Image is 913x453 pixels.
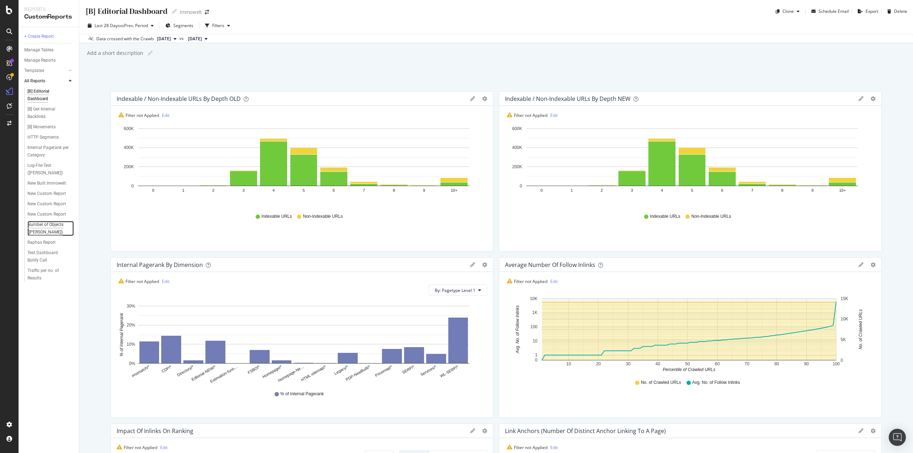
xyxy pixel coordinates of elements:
text: 8 [393,188,395,192]
div: Raphas Report [27,239,56,246]
div: [B] Editorial Dashboard [27,88,67,103]
div: gear [871,96,876,101]
text: Percentile of Crawled URLs [663,367,715,372]
text: Editorial-NEW/* [191,364,217,382]
a: Edit [550,278,558,284]
a: Internal Pagerank per Category [27,144,74,159]
button: Segments [163,20,196,31]
button: Last 28 DaysvsPrev. Period [85,20,157,31]
a: Edit [160,444,168,451]
a: New Built Immowelt [27,180,74,187]
text: 10 [533,339,538,344]
div: [B] Editorial Dashboard [85,6,168,17]
span: % of Internal Pagerank [280,391,324,397]
text: 600K [124,126,134,131]
span: Non-Indexable URLs [303,213,342,220]
svg: A chart. [117,124,485,207]
a: Templates [24,67,67,74]
text: Legacy/* [333,364,349,376]
div: Internal Pagerank By Dimension [117,261,203,268]
button: Schedule Email [809,6,849,17]
text: 1 [535,353,537,358]
text: 9 [811,188,813,192]
text: 5 [691,188,693,192]
text: 200K [512,164,522,169]
div: Indexable / Non-Indexable URLs by Depth NEWgeargearFilter not AppliedEditA chart.Indexable URLsNo... [499,91,882,252]
div: CustomReports [24,13,73,21]
text: 8 [781,188,784,192]
text: #nomatch/* [131,364,151,378]
text: 60 [715,361,720,366]
div: All Reports [24,77,45,85]
button: Delete [884,6,907,17]
text: Directory/* [177,364,195,377]
div: Filters [212,22,224,29]
a: Edit [550,444,558,451]
div: Reports [24,6,73,13]
div: Average Number of Follow Inlinks [505,261,595,268]
button: Clone [773,6,802,17]
span: Filter not Applied [507,112,547,118]
i: Edit report name [172,9,177,14]
div: Delete [894,8,907,14]
div: New Custom Report [27,200,66,208]
span: By: Pagetype Level 1 [435,287,475,293]
span: Avg. No. of Follow Inlinks [692,380,740,386]
div: HTTP Segments [27,134,59,141]
a: Traffic per no. of Results [27,267,74,282]
div: Link Anchors (Number of Distinct Anchor Linking to a Page) [505,427,666,434]
text: 5 [302,188,305,192]
text: 0% [129,361,136,366]
div: Impact of Inlinks on Ranking [117,427,193,434]
span: Last 28 Days [95,22,120,29]
text: 600K [512,126,522,131]
a: Edit [162,278,169,284]
div: gear [871,262,876,267]
a: New Custom Report [27,190,74,197]
text: 20% [127,323,135,328]
a: Edit [162,112,169,118]
text: 1 [571,188,573,192]
text: Homepage/* [262,364,283,379]
div: gear [482,96,487,101]
div: Average Number of Follow InlinksgeargearFilter not AppliedEditA chart.No. of Crawled URLsAvg. No.... [499,257,882,418]
div: [B] Movements [27,123,56,131]
text: 7 [751,188,753,192]
div: Number of Objects (Lukas Test) [27,221,70,236]
i: Edit report name [148,51,153,56]
a: New Custom Report [27,200,74,208]
a: Log-File-Test ([PERSON_NAME]) [27,162,74,177]
text: 6 [333,188,335,192]
text: 10K [841,317,848,322]
a: [B] Get Internal Backlinks [27,105,74,120]
text: Avg. No. of Follow Inlinks [515,305,520,354]
a: All Reports [24,77,67,85]
div: New Custom Report [27,190,66,197]
div: Add a short description [86,50,143,57]
div: Internal Pagerank By DimensiongeargearFilter not AppliedEditBy: Pagetype Level 1A chart.% of Inte... [111,257,493,418]
text: 20 [596,361,601,366]
text: 0 [152,188,154,192]
button: [DATE] [154,35,179,43]
a: + Create Report [24,33,74,40]
span: Filter not Applied [118,278,159,284]
a: Number of Objects ([PERSON_NAME]) [27,221,74,236]
div: [B] Get Internal Backlinks [27,105,68,120]
text: 2 [212,188,214,192]
text: 100 [832,361,840,366]
div: Indexable / Non-Indexable URLs by Depth OLDgeargearFilter not AppliedEditA chart.Indexable URLsNo... [111,91,493,252]
text: 200K [124,164,134,169]
a: Manage Reports [24,57,74,64]
text: 10+ [839,188,846,192]
div: arrow-right-arrow-left [205,10,209,15]
div: Schedule Email [818,8,849,14]
text: % of Internal Pagerank [119,313,124,356]
text: 10+ [451,188,458,192]
div: Manage Tables [24,46,53,54]
div: Open Intercom Messenger [889,429,906,446]
div: gear [482,262,487,267]
div: Manage Reports [24,57,56,64]
text: 400K [512,145,522,150]
text: 10 [566,361,571,366]
a: Raphas Report [27,239,74,246]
